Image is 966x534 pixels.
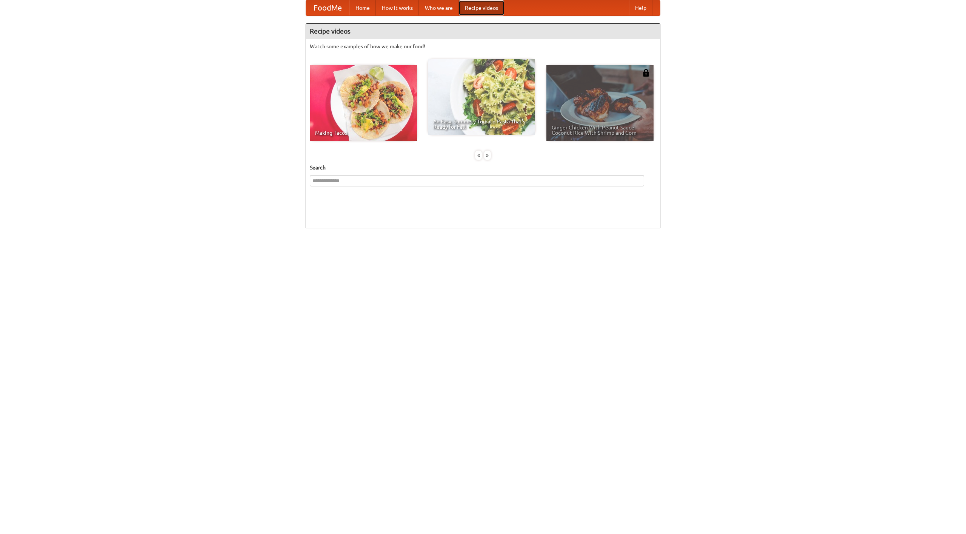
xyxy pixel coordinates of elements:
span: Making Tacos [315,130,412,135]
a: How it works [376,0,419,15]
div: » [484,151,491,160]
a: An Easy, Summery Tomato Pasta That's Ready for Fall [428,59,535,135]
h5: Search [310,164,656,171]
a: Who we are [419,0,459,15]
p: Watch some examples of how we make our food! [310,43,656,50]
a: Home [349,0,376,15]
div: « [475,151,482,160]
span: An Easy, Summery Tomato Pasta That's Ready for Fall [433,119,530,129]
h4: Recipe videos [306,24,660,39]
a: Recipe videos [459,0,504,15]
a: FoodMe [306,0,349,15]
img: 483408.png [642,69,650,77]
a: Making Tacos [310,65,417,141]
a: Help [629,0,652,15]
